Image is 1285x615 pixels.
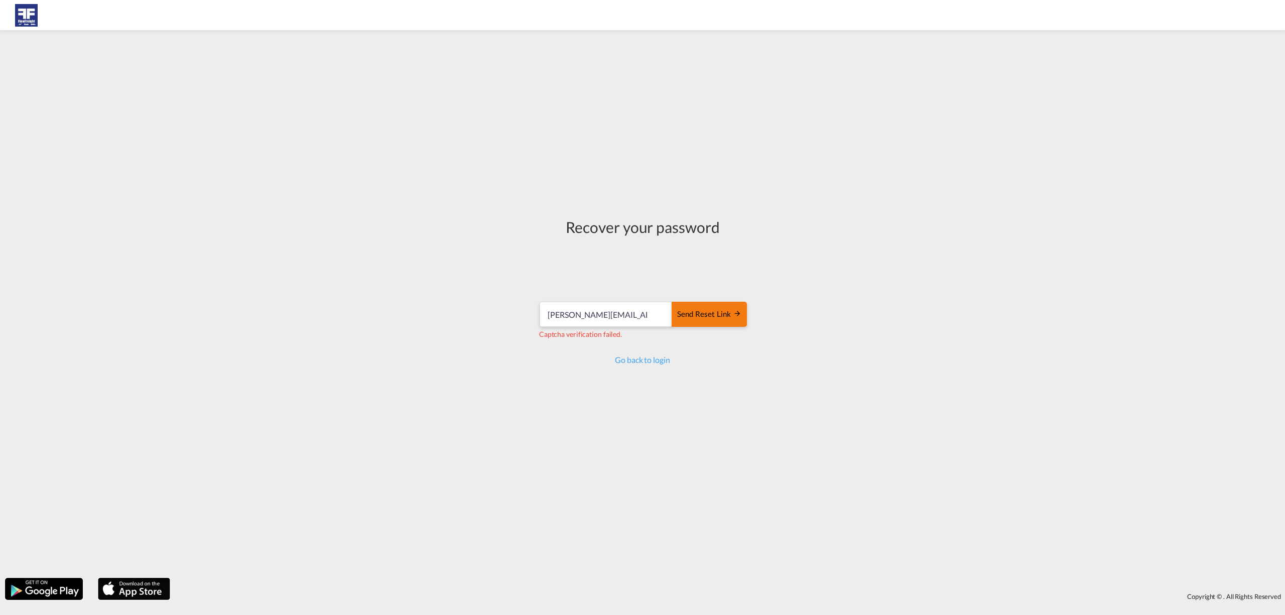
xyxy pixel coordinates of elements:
input: Email [540,302,673,327]
img: apple.png [97,577,171,601]
img: c5c165f09e5811eeb82c377d2fa6103f.JPG [15,4,38,27]
img: google.png [4,577,84,601]
div: Copyright © . All Rights Reserved [175,588,1285,605]
md-icon: icon-arrow-right [733,309,741,317]
button: SEND RESET LINK [672,302,747,327]
span: Captcha verification failed. [539,330,622,338]
div: Send reset link [677,309,741,320]
div: Recover your password [538,216,747,237]
iframe: reCAPTCHA [566,248,719,287]
a: Go back to login [615,355,670,364]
